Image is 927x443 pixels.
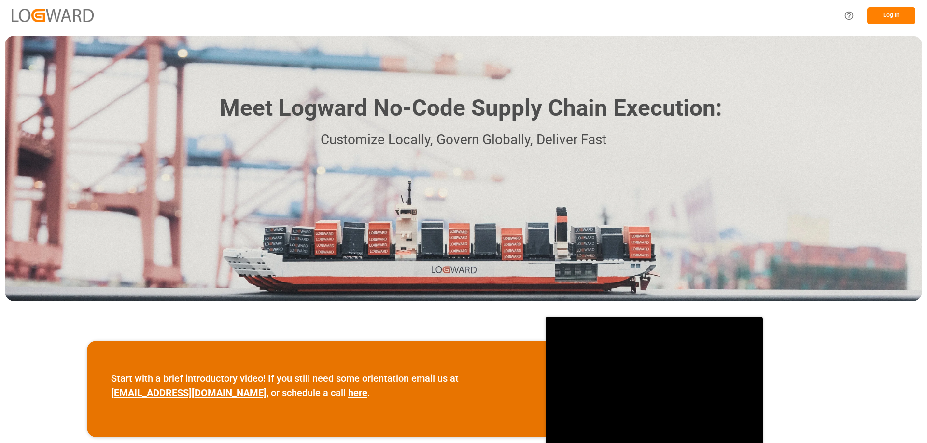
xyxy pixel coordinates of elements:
[205,129,722,151] p: Customize Locally, Govern Globally, Deliver Fast
[348,387,367,399] a: here
[838,5,860,27] button: Help Center
[867,7,915,24] button: Log In
[111,387,267,399] a: [EMAIL_ADDRESS][DOMAIN_NAME]
[12,9,94,22] img: Logward_new_orange.png
[220,91,722,125] h1: Meet Logward No-Code Supply Chain Execution:
[111,371,521,400] p: Start with a brief introductory video! If you still need some orientation email us at , or schedu...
